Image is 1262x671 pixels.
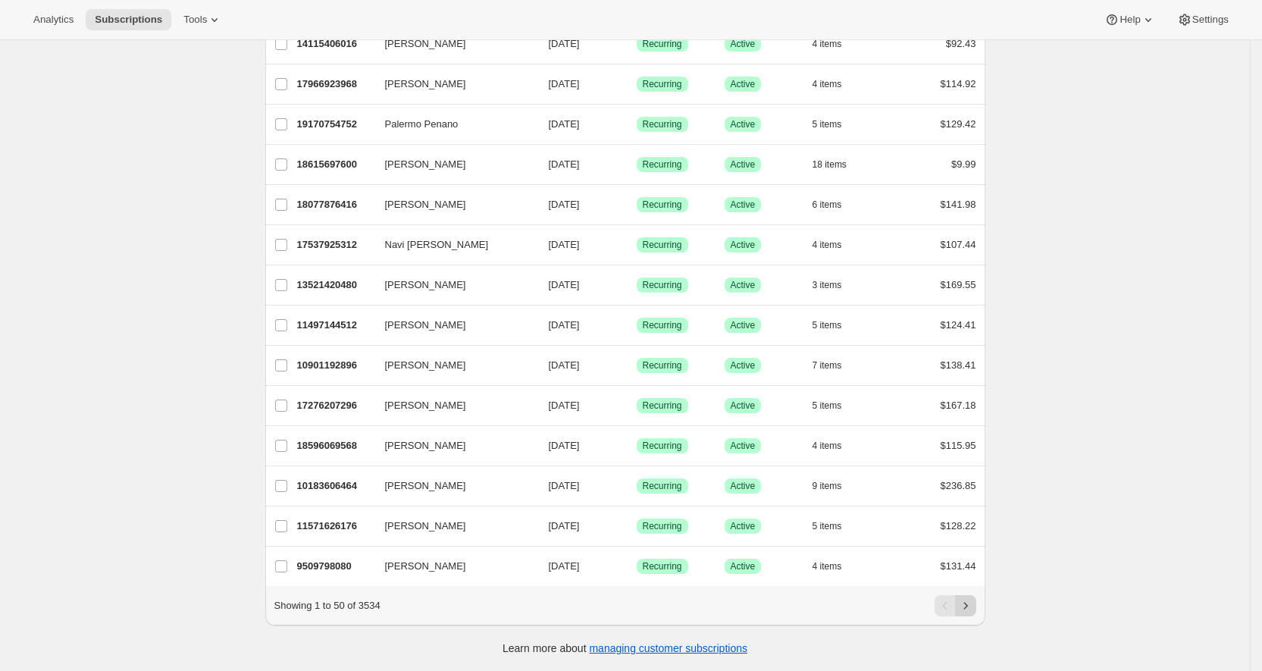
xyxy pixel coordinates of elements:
[549,400,580,411] span: [DATE]
[549,440,580,451] span: [DATE]
[33,14,74,26] span: Analytics
[385,318,466,333] span: [PERSON_NAME]
[731,239,756,251] span: Active
[813,440,842,452] span: 4 items
[549,319,580,331] span: [DATE]
[385,277,466,293] span: [PERSON_NAME]
[297,234,976,256] div: 17537925312Navi [PERSON_NAME][DATE]SuccessRecurringSuccessActive4 items$107.44
[813,74,859,95] button: 4 items
[941,199,976,210] span: $141.98
[643,158,682,171] span: Recurring
[941,400,976,411] span: $167.18
[813,556,859,577] button: 4 items
[297,74,976,95] div: 17966923968[PERSON_NAME][DATE]SuccessRecurringSuccessActive4 items$114.92
[1095,9,1164,30] button: Help
[813,395,859,416] button: 5 items
[549,279,580,290] span: [DATE]
[1120,14,1140,26] span: Help
[731,158,756,171] span: Active
[643,400,682,412] span: Recurring
[549,38,580,49] span: [DATE]
[274,598,380,613] p: Showing 1 to 50 of 3534
[813,319,842,331] span: 5 items
[549,359,580,371] span: [DATE]
[549,158,580,170] span: [DATE]
[376,474,528,498] button: [PERSON_NAME]
[297,438,373,453] p: 18596069568
[549,560,580,572] span: [DATE]
[813,475,859,497] button: 9 items
[643,239,682,251] span: Recurring
[731,480,756,492] span: Active
[297,398,373,413] p: 17276207296
[297,435,976,456] div: 18596069568[PERSON_NAME][DATE]SuccessRecurringSuccessActive4 items$115.95
[941,520,976,531] span: $128.22
[813,520,842,532] span: 5 items
[297,395,976,416] div: 17276207296[PERSON_NAME][DATE]SuccessRecurringSuccessActive5 items$167.18
[376,554,528,579] button: [PERSON_NAME]
[731,440,756,452] span: Active
[297,277,373,293] p: 13521420480
[549,78,580,89] span: [DATE]
[297,559,373,574] p: 9509798080
[731,560,756,572] span: Active
[813,274,859,296] button: 3 items
[24,9,83,30] button: Analytics
[731,38,756,50] span: Active
[813,359,842,372] span: 7 items
[731,118,756,130] span: Active
[813,194,859,215] button: 6 items
[731,199,756,211] span: Active
[813,315,859,336] button: 5 items
[951,158,976,170] span: $9.99
[385,559,466,574] span: [PERSON_NAME]
[297,117,373,132] p: 19170754752
[297,358,373,373] p: 10901192896
[813,38,842,50] span: 4 items
[941,118,976,130] span: $129.42
[813,78,842,90] span: 4 items
[95,14,162,26] span: Subscriptions
[385,117,459,132] span: Palermo Penano
[183,14,207,26] span: Tools
[946,38,976,49] span: $92.43
[549,239,580,250] span: [DATE]
[376,273,528,297] button: [PERSON_NAME]
[643,319,682,331] span: Recurring
[174,9,231,30] button: Tools
[643,199,682,211] span: Recurring
[297,36,373,52] p: 14115406016
[731,520,756,532] span: Active
[297,197,373,212] p: 18077876416
[297,475,976,497] div: 10183606464[PERSON_NAME][DATE]SuccessRecurringSuccessActive9 items$236.85
[643,480,682,492] span: Recurring
[813,400,842,412] span: 5 items
[376,233,528,257] button: Navi [PERSON_NAME]
[297,318,373,333] p: 11497144512
[297,194,976,215] div: 18077876416[PERSON_NAME][DATE]SuccessRecurringSuccessActive6 items$141.98
[643,359,682,372] span: Recurring
[549,480,580,491] span: [DATE]
[813,158,847,171] span: 18 items
[941,78,976,89] span: $114.92
[813,114,859,135] button: 5 items
[385,197,466,212] span: [PERSON_NAME]
[813,154,863,175] button: 18 items
[297,516,976,537] div: 11571626176[PERSON_NAME][DATE]SuccessRecurringSuccessActive5 items$128.22
[376,394,528,418] button: [PERSON_NAME]
[376,32,528,56] button: [PERSON_NAME]
[297,237,373,252] p: 17537925312
[1192,14,1229,26] span: Settings
[589,642,747,654] a: managing customer subscriptions
[731,359,756,372] span: Active
[731,279,756,291] span: Active
[941,560,976,572] span: $131.44
[941,279,976,290] span: $169.55
[731,400,756,412] span: Active
[813,480,842,492] span: 9 items
[297,77,373,92] p: 17966923968
[376,112,528,136] button: Palermo Penano
[86,9,171,30] button: Subscriptions
[297,154,976,175] div: 18615697600[PERSON_NAME][DATE]SuccessRecurringSuccessActive18 items$9.99
[297,114,976,135] div: 19170754752Palermo Penano[DATE]SuccessRecurringSuccessActive5 items$129.42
